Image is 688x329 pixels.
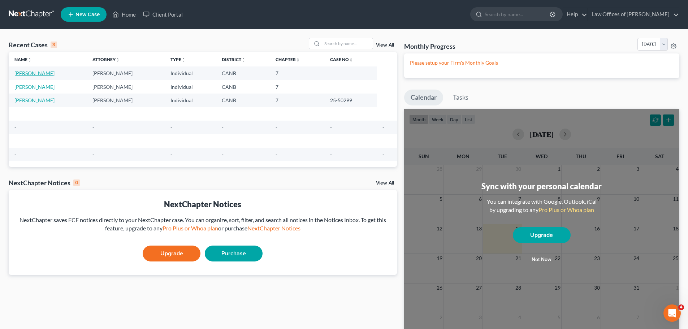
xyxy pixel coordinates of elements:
span: - [382,111,384,117]
span: - [222,151,224,157]
span: - [330,124,332,130]
a: [PERSON_NAME] [14,84,55,90]
span: - [222,138,224,144]
p: Please setup your Firm's Monthly Goals [410,59,674,66]
a: Chapterunfold_more [276,57,300,62]
span: 4 [678,304,684,310]
td: CANB [216,94,269,107]
td: [PERSON_NAME] [87,66,165,80]
span: - [330,111,332,117]
td: 7 [270,80,324,94]
span: - [14,151,16,157]
iframe: Intercom live chat [663,304,681,322]
input: Search by name... [322,38,373,49]
span: - [276,111,277,117]
i: unfold_more [181,58,186,62]
a: Attorneyunfold_more [92,57,120,62]
i: unfold_more [27,58,32,62]
i: unfold_more [241,58,246,62]
i: unfold_more [296,58,300,62]
a: Purchase [205,246,263,261]
span: - [382,124,384,130]
span: - [92,111,94,117]
h3: Monthly Progress [404,42,455,51]
span: - [14,138,16,144]
span: - [92,151,94,157]
span: New Case [75,12,100,17]
a: View All [376,181,394,186]
div: Recent Cases [9,40,57,49]
a: Case Nounfold_more [330,57,353,62]
a: Help [563,8,587,21]
a: Districtunfold_more [222,57,246,62]
i: unfold_more [116,58,120,62]
a: NextChapter Notices [247,225,300,231]
td: 25-50299 [324,94,377,107]
div: 3 [51,42,57,48]
span: - [382,151,384,157]
div: 0 [73,179,80,186]
a: Upgrade [513,227,571,243]
td: [PERSON_NAME] [87,94,165,107]
a: Pro Plus or Whoa plan [538,206,594,213]
span: - [170,111,172,117]
a: Home [109,8,139,21]
span: - [92,138,94,144]
span: - [276,138,277,144]
td: CANB [216,66,269,80]
a: Law Offices of [PERSON_NAME] [588,8,679,21]
td: [PERSON_NAME] [87,80,165,94]
i: unfold_more [349,58,353,62]
td: 7 [270,94,324,107]
a: Client Portal [139,8,186,21]
span: - [330,151,332,157]
span: - [276,124,277,130]
span: - [170,138,172,144]
input: Search by name... [485,8,551,21]
span: - [222,111,224,117]
td: Individual [165,80,216,94]
a: Tasks [446,90,475,105]
a: Calendar [404,90,443,105]
span: - [170,151,172,157]
div: NextChapter saves ECF notices directly to your NextChapter case. You can organize, sort, filter, ... [14,216,391,233]
td: 7 [270,66,324,80]
div: Sync with your personal calendar [481,181,602,192]
span: - [382,138,384,144]
div: NextChapter Notices [9,178,80,187]
span: - [330,138,332,144]
div: You can integrate with Google, Outlook, iCal by upgrading to any [484,198,600,214]
span: - [14,111,16,117]
span: - [14,124,16,130]
span: - [222,124,224,130]
a: [PERSON_NAME] [14,97,55,103]
a: Pro Plus or Whoa plan [163,225,218,231]
a: Nameunfold_more [14,57,32,62]
span: - [170,124,172,130]
span: - [276,151,277,157]
a: Upgrade [143,246,200,261]
td: CANB [216,80,269,94]
td: Individual [165,66,216,80]
a: Typeunfold_more [170,57,186,62]
button: Not now [513,252,571,267]
a: View All [376,43,394,48]
td: Individual [165,94,216,107]
div: NextChapter Notices [14,199,391,210]
span: - [92,124,94,130]
a: [PERSON_NAME] [14,70,55,76]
